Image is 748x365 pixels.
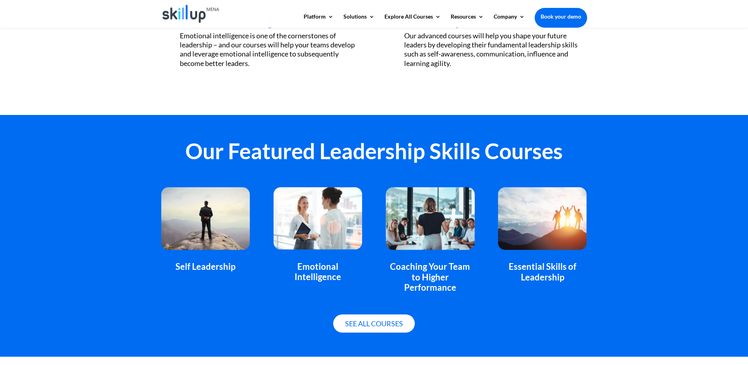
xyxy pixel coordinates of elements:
[273,262,362,282] div: Emotional Intelligence
[384,14,441,27] a: Explore All Courses
[404,31,587,68] div: Our advanced courses will help you shape your future leaders by developing their fundamental lead...
[273,187,362,250] img: featured_courses_leadership_2
[161,140,587,166] h2: Our Featured Leadership Skills Courses
[498,187,587,250] img: featured_courses_leadership_4
[535,8,587,25] a: Book your demo
[451,14,484,27] a: Resources
[162,5,220,23] img: Skillup Mena
[386,187,474,250] img: featured_courses_leadership_3
[498,262,587,282] div: Essential Skills of Leadership
[161,187,250,250] img: featured_courses_leadership_1
[494,14,525,27] a: Company
[617,280,748,365] iframe: Chat Widget
[386,262,474,293] div: Coaching Your Team to Higher Performance
[343,14,375,27] a: Solutions
[161,262,250,272] div: Self Leadership
[180,31,362,68] div: Emotional intelligence is one of the cornerstones of leadership – and our courses will help your ...
[333,314,415,333] a: See all courses
[304,14,334,27] a: Platform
